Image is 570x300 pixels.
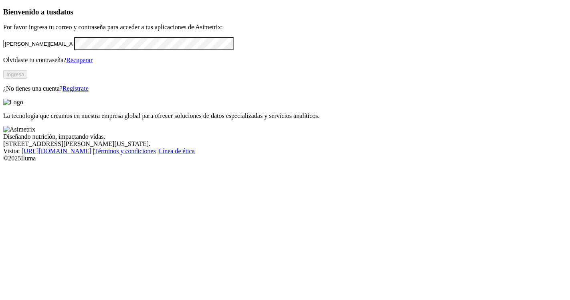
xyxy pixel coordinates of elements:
[94,148,156,154] a: Términos y condiciones
[66,57,93,63] a: Recuperar
[3,112,567,120] p: La tecnología que creamos en nuestra empresa global para ofrecer soluciones de datos especializad...
[3,40,74,48] input: Tu correo
[3,155,567,162] div: © 2025 Iluma
[159,148,195,154] a: Línea de ética
[3,140,567,148] div: [STREET_ADDRESS][PERSON_NAME][US_STATE].
[3,70,27,79] button: Ingresa
[3,148,567,155] div: Visita : | |
[3,8,567,16] h3: Bienvenido a tus
[63,85,89,92] a: Regístrate
[3,99,23,106] img: Logo
[3,133,567,140] div: Diseñando nutrición, impactando vidas.
[56,8,73,16] span: datos
[22,148,91,154] a: [URL][DOMAIN_NAME]
[3,85,567,92] p: ¿No tienes una cuenta?
[3,126,35,133] img: Asimetrix
[3,24,567,31] p: Por favor ingresa tu correo y contraseña para acceder a tus aplicaciones de Asimetrix:
[3,57,567,64] p: Olvidaste tu contraseña?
